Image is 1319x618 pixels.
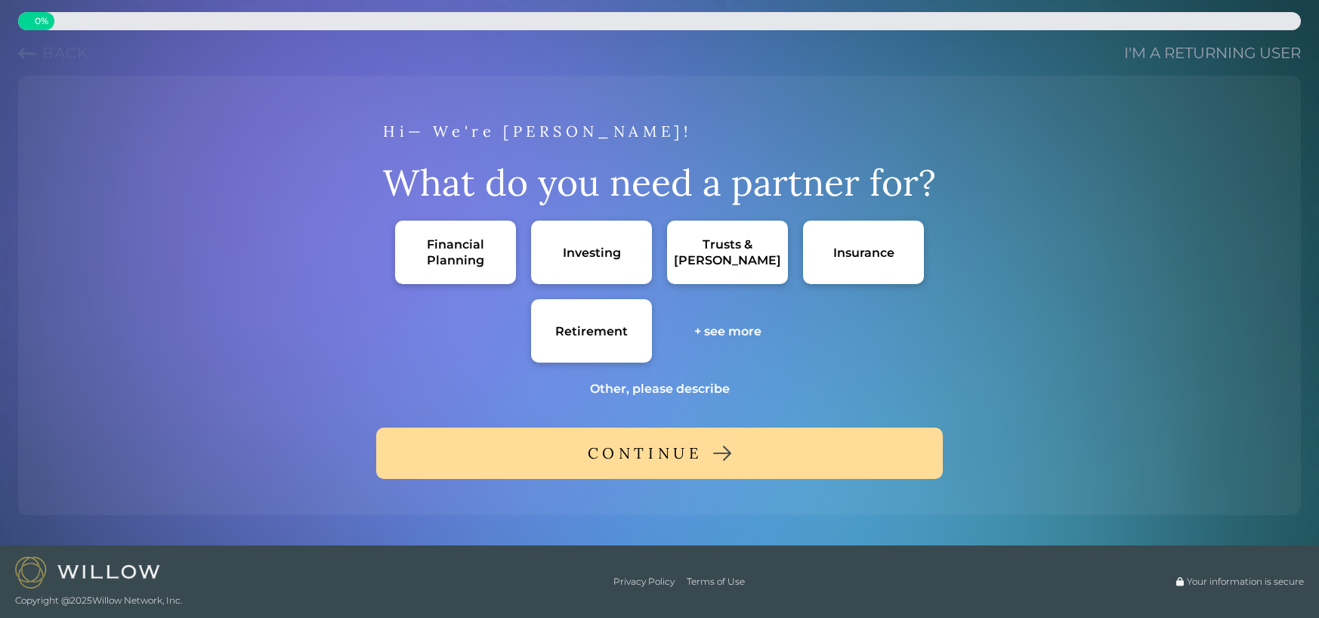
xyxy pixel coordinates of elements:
[613,576,675,588] a: Privacy Policy
[18,42,88,63] button: Previous question
[383,160,936,205] div: What do you need a partner for?
[563,245,621,261] div: Investing
[590,381,730,397] div: Other, please describe
[410,236,501,268] div: Financial Planning
[15,595,182,607] span: Copyright @ 2025 Willow Network, Inc.
[383,118,936,145] div: Hi— We're [PERSON_NAME]!
[674,236,781,268] div: Trusts & [PERSON_NAME]
[588,440,703,467] div: CONTINUE
[687,576,745,588] a: Terms of Use
[18,15,48,27] span: 0 %
[18,12,54,30] div: 0% complete
[15,557,160,588] img: Willow logo
[1124,42,1301,63] a: I'm a returning user
[1187,576,1304,588] span: Your information is secure
[42,44,88,62] span: Back
[694,323,761,339] div: + see more
[555,323,628,339] div: Retirement
[833,245,894,261] div: Insurance
[376,428,943,479] button: CONTINUE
